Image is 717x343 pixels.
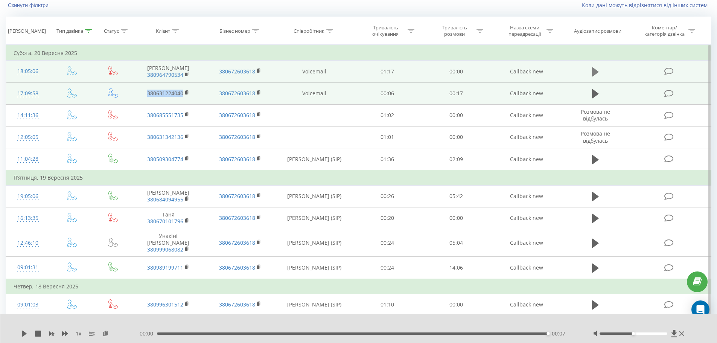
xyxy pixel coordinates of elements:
td: 00:00 [422,61,491,82]
td: 01:36 [353,148,422,171]
button: Скинути фільтри [6,2,52,9]
a: 380509304774 [147,155,183,163]
a: 380672603618 [219,301,255,308]
div: 16:13:35 [14,211,43,226]
a: 380672603618 [219,111,255,119]
td: Callback new [490,148,562,171]
td: 00:24 [353,257,422,279]
td: П’ятниця, 19 Вересня 2025 [6,170,711,185]
a: 380999068082 [147,246,183,253]
a: 380672603618 [219,155,255,163]
td: 01:01 [353,126,422,148]
span: 00:00 [140,330,157,337]
td: [PERSON_NAME] (SIP) [276,185,353,207]
td: 14:06 [422,257,491,279]
a: 380672603618 [219,264,255,271]
a: 380631224040 [147,90,183,97]
a: 380685551735 [147,111,183,119]
td: 00:00 [422,104,491,126]
td: [PERSON_NAME] (SIP) [276,148,353,171]
td: Callback new [490,185,562,207]
div: Клієнт [156,28,170,34]
span: 1 x [76,330,81,337]
span: Розмова не відбулась [581,108,610,122]
div: Тривалість розмови [434,24,475,37]
div: Бізнес номер [219,28,250,34]
div: 19:05:06 [14,189,43,204]
td: Унакіні [PERSON_NAME] [132,229,204,257]
td: [PERSON_NAME] (SIP) [276,207,353,229]
a: 380684094955 [147,196,183,203]
a: 380964790534 [147,71,183,78]
div: 12:46:10 [14,236,43,250]
td: 01:10 [353,294,422,316]
td: 00:06 [353,82,422,104]
td: Четвер, 18 Вересня 2025 [6,279,711,294]
td: [PERSON_NAME] (SIP) [276,294,353,316]
td: 02:09 [422,148,491,171]
a: 380989199711 [147,264,183,271]
a: Коли дані можуть відрізнятися вiд інших систем [582,2,711,9]
a: 380672603618 [219,90,255,97]
td: 00:24 [353,229,422,257]
span: Розмова не відбулась [581,130,610,144]
div: 18:05:06 [14,64,43,79]
td: [PERSON_NAME] [132,185,204,207]
div: 09:01:03 [14,297,43,312]
div: Accessibility label [547,332,550,335]
div: [PERSON_NAME] [8,28,46,34]
a: 380672603618 [219,239,255,246]
td: Callback new [490,61,562,82]
td: Таня [132,207,204,229]
td: Callback new [490,207,562,229]
div: Тривалість очікування [365,24,406,37]
div: Аудіозапис розмови [574,28,621,34]
td: 01:17 [353,61,422,82]
a: 380672603618 [219,192,255,200]
td: Voicemail [276,82,353,104]
a: 380996301512 [147,301,183,308]
td: Callback new [490,104,562,126]
td: [PERSON_NAME] (SIP) [276,257,353,279]
td: 00:00 [422,207,491,229]
td: 05:04 [422,229,491,257]
td: 05:42 [422,185,491,207]
td: Callback new [490,257,562,279]
td: Callback new [490,82,562,104]
td: Callback new [490,229,562,257]
div: Коментар/категорія дзвінка [642,24,687,37]
div: 11:04:28 [14,152,43,166]
div: 14:11:36 [14,108,43,123]
td: Callback new [490,126,562,148]
td: Субота, 20 Вересня 2025 [6,46,711,61]
td: 00:17 [422,82,491,104]
a: 380672603618 [219,214,255,221]
div: Назва схеми переадресації [504,24,545,37]
td: Voicemail [276,61,353,82]
td: Callback new [490,294,562,316]
a: 380670101796 [147,218,183,225]
div: Співробітник [294,28,324,34]
td: 01:02 [353,104,422,126]
td: 00:20 [353,207,422,229]
td: [PERSON_NAME] (SIP) [276,229,353,257]
div: Тип дзвінка [56,28,83,34]
a: 380631342136 [147,133,183,140]
td: 00:26 [353,185,422,207]
div: Accessibility label [632,332,635,335]
div: Статус [104,28,119,34]
div: 09:01:31 [14,260,43,275]
div: 12:05:05 [14,130,43,145]
div: Open Intercom Messenger [691,300,709,319]
td: [PERSON_NAME] [132,61,204,82]
a: 380672603618 [219,68,255,75]
td: 00:00 [422,294,491,316]
div: 17:09:58 [14,86,43,101]
a: 380672603618 [219,133,255,140]
span: 00:07 [552,330,565,337]
td: 00:00 [422,126,491,148]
